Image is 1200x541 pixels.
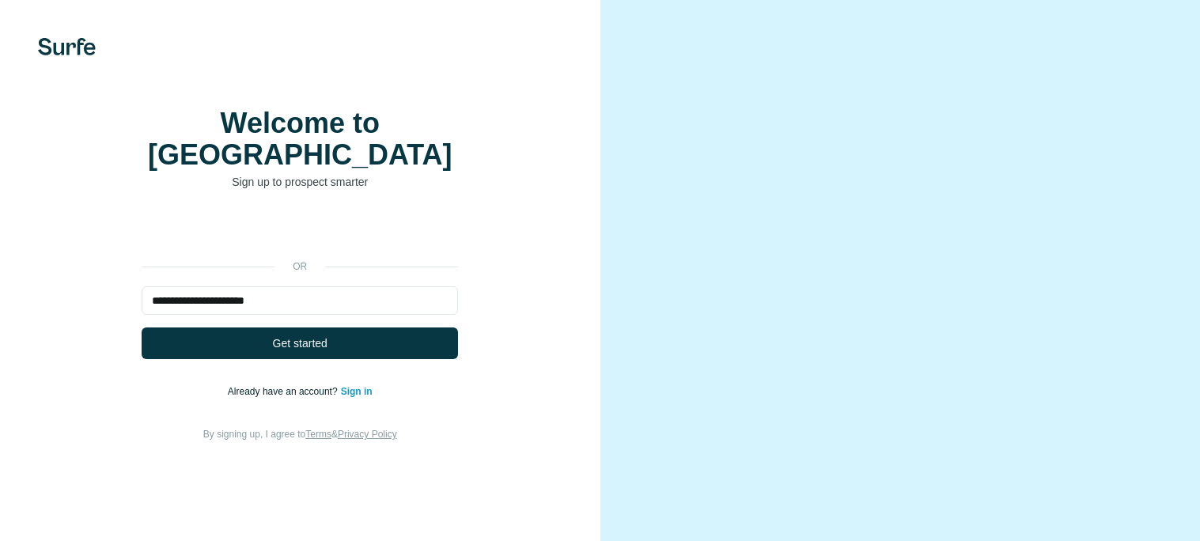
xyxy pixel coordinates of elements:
p: Sign up to prospect smarter [142,174,458,190]
span: Already have an account? [228,386,341,397]
p: or [274,259,325,274]
img: Surfe's logo [38,38,96,55]
a: Sign in [341,386,373,397]
a: Privacy Policy [338,429,397,440]
span: Get started [273,335,327,351]
a: Terms [305,429,331,440]
iframe: Sign in with Google Button [134,214,466,248]
span: By signing up, I agree to & [203,429,397,440]
button: Get started [142,327,458,359]
h1: Welcome to [GEOGRAPHIC_DATA] [142,108,458,171]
